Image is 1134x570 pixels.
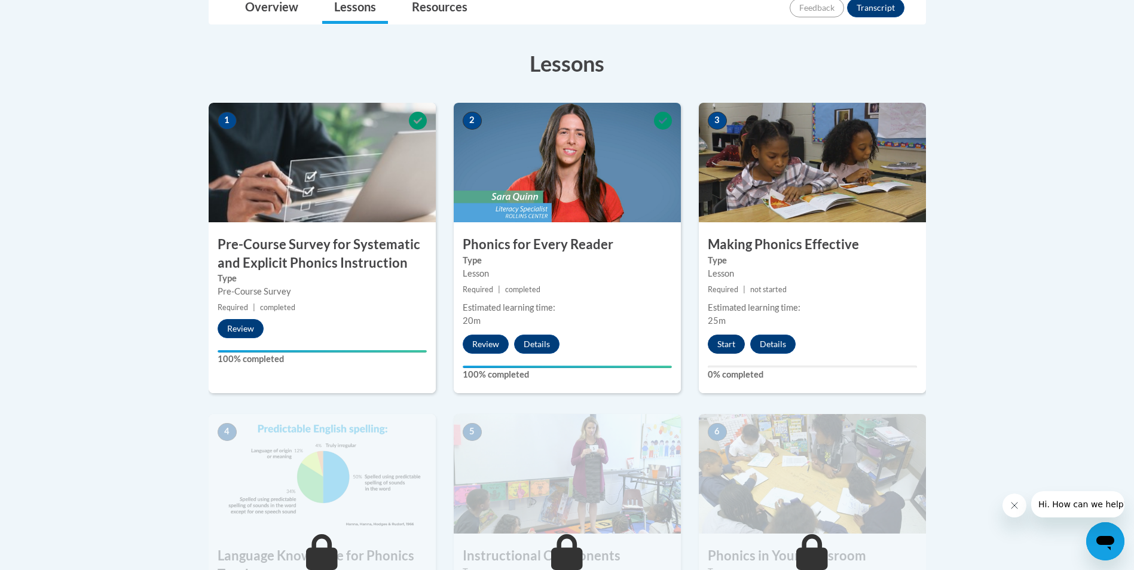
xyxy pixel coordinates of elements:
[463,254,672,267] label: Type
[253,303,255,312] span: |
[463,368,672,381] label: 100% completed
[463,315,481,326] span: 20m
[699,103,926,222] img: Course Image
[218,112,237,130] span: 1
[708,301,917,314] div: Estimated learning time:
[708,112,727,130] span: 3
[218,303,248,312] span: Required
[7,8,97,18] span: Hi. How can we help?
[699,235,926,254] h3: Making Phonics Effective
[260,303,295,312] span: completed
[218,319,264,338] button: Review
[218,285,427,298] div: Pre-Course Survey
[1031,491,1124,517] iframe: Message from company
[209,235,436,272] h3: Pre-Course Survey for Systematic and Explicit Phonics Instruction
[750,285,787,294] span: not started
[454,103,681,222] img: Course Image
[1086,522,1124,560] iframe: Button to launch messaging window
[708,368,917,381] label: 0% completed
[454,235,681,254] h3: Phonics for Every Reader
[463,301,672,314] div: Estimated learning time:
[708,335,745,354] button: Start
[218,350,427,353] div: Your progress
[505,285,540,294] span: completed
[209,103,436,222] img: Course Image
[708,285,738,294] span: Required
[463,366,672,368] div: Your progress
[750,335,796,354] button: Details
[708,315,726,326] span: 25m
[454,414,681,534] img: Course Image
[699,414,926,534] img: Course Image
[743,285,745,294] span: |
[699,547,926,565] h3: Phonics in Your Classroom
[454,547,681,565] h3: Instructional Components
[218,423,237,441] span: 4
[218,353,427,366] label: 100% completed
[463,285,493,294] span: Required
[218,272,427,285] label: Type
[498,285,500,294] span: |
[1002,494,1026,517] iframe: Close message
[708,423,727,441] span: 6
[514,335,560,354] button: Details
[463,335,509,354] button: Review
[209,48,926,78] h3: Lessons
[463,267,672,280] div: Lesson
[463,423,482,441] span: 5
[708,254,917,267] label: Type
[708,267,917,280] div: Lesson
[463,112,482,130] span: 2
[209,414,436,534] img: Course Image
